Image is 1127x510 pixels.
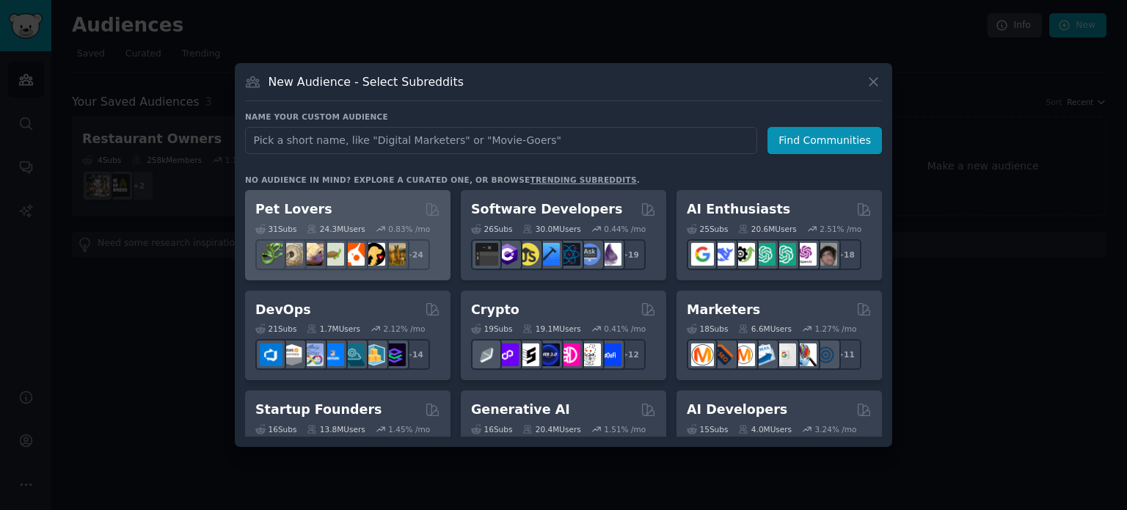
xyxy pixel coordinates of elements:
div: + 24 [399,239,430,270]
img: Emailmarketing [753,343,776,366]
input: Pick a short name, like "Digital Marketers" or "Movie-Goers" [245,127,757,154]
div: + 18 [831,239,861,270]
div: 20.6M Users [738,224,796,234]
img: aws_cdk [362,343,385,366]
h2: AI Enthusiasts [687,200,790,219]
img: chatgpt_prompts_ [773,243,796,266]
img: azuredevops [260,343,282,366]
img: ballpython [280,243,303,266]
img: chatgpt_promptDesign [753,243,776,266]
a: trending subreddits [530,175,636,184]
h2: Software Developers [471,200,622,219]
img: defi_ [599,343,621,366]
div: + 14 [399,339,430,370]
div: 13.8M Users [307,424,365,434]
div: 31 Sub s [255,224,296,234]
div: 2.51 % /mo [820,224,861,234]
img: reactnative [558,243,580,266]
img: platformengineering [342,343,365,366]
div: 25 Sub s [687,224,728,234]
img: DeepSeek [712,243,734,266]
div: 1.27 % /mo [815,324,857,334]
h2: Crypto [471,301,519,319]
img: MarketingResearch [794,343,817,366]
img: web3 [537,343,560,366]
h2: Generative AI [471,401,570,419]
img: cockatiel [342,243,365,266]
div: 19 Sub s [471,324,512,334]
h3: New Audience - Select Subreddits [269,74,464,90]
div: 1.51 % /mo [604,424,646,434]
h2: AI Developers [687,401,787,419]
div: 4.0M Users [738,424,792,434]
img: turtle [321,243,344,266]
img: DevOpsLinks [321,343,344,366]
div: + 19 [615,239,646,270]
img: learnjavascript [517,243,539,266]
img: AskMarketing [732,343,755,366]
img: OpenAIDev [794,243,817,266]
div: 16 Sub s [255,424,296,434]
img: 0xPolygon [496,343,519,366]
img: PlatformEngineers [383,343,406,366]
div: 2.12 % /mo [384,324,426,334]
h2: DevOps [255,301,311,319]
img: GoogleGeminiAI [691,243,714,266]
div: No audience in mind? Explore a curated one, or browse . [245,175,640,185]
div: 1.45 % /mo [388,424,430,434]
div: 16 Sub s [471,424,512,434]
div: 1.7M Users [307,324,360,334]
img: PetAdvice [362,243,385,266]
div: 19.1M Users [522,324,580,334]
div: + 11 [831,339,861,370]
img: ethstaker [517,343,539,366]
h2: Startup Founders [255,401,382,419]
div: 24.3M Users [307,224,365,234]
div: 0.41 % /mo [604,324,646,334]
h2: Marketers [687,301,760,319]
img: AskComputerScience [578,243,601,266]
div: 21 Sub s [255,324,296,334]
img: AWS_Certified_Experts [280,343,303,366]
div: 18 Sub s [687,324,728,334]
img: herpetology [260,243,282,266]
img: elixir [599,243,621,266]
img: Docker_DevOps [301,343,324,366]
img: OnlineMarketing [814,343,837,366]
img: ArtificalIntelligence [814,243,837,266]
div: 3.24 % /mo [815,424,857,434]
img: content_marketing [691,343,714,366]
img: ethfinance [475,343,498,366]
div: + 12 [615,339,646,370]
img: software [475,243,498,266]
img: CryptoNews [578,343,601,366]
div: 0.83 % /mo [388,224,430,234]
img: googleads [773,343,796,366]
h2: Pet Lovers [255,200,332,219]
img: iOSProgramming [537,243,560,266]
img: dogbreed [383,243,406,266]
div: 20.4M Users [522,424,580,434]
img: defiblockchain [558,343,580,366]
img: bigseo [712,343,734,366]
div: 15 Sub s [687,424,728,434]
button: Find Communities [767,127,882,154]
img: csharp [496,243,519,266]
div: 26 Sub s [471,224,512,234]
img: leopardgeckos [301,243,324,266]
img: AItoolsCatalog [732,243,755,266]
div: 0.44 % /mo [604,224,646,234]
div: 6.6M Users [738,324,792,334]
h3: Name your custom audience [245,112,882,122]
div: 30.0M Users [522,224,580,234]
